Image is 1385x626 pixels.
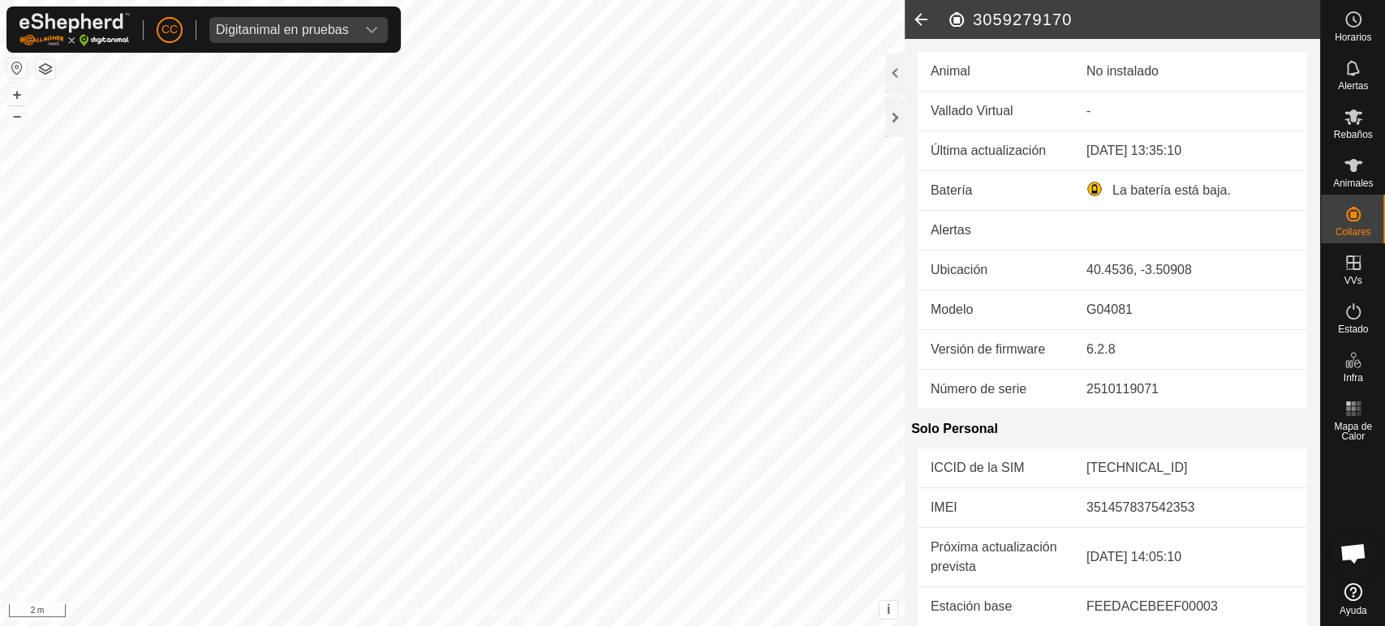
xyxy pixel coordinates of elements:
div: 6.2.8 [1086,340,1294,359]
span: VVs [1344,276,1361,285]
td: [DATE] 14:05:10 [1073,528,1307,587]
button: i [880,601,897,619]
div: La batería está baja. [1086,181,1294,200]
td: Modelo [918,290,1073,330]
span: i [887,602,890,616]
td: [TECHNICAL_ID] [1073,448,1307,488]
div: G04081 [1086,300,1294,319]
div: Solo Personal [911,409,1307,448]
span: Alertas [1338,81,1368,91]
span: Mapa de Calor [1325,422,1381,441]
td: Versión de firmware [918,330,1073,370]
td: 351457837542353 [1073,488,1307,528]
td: Vallado Virtual [918,92,1073,131]
div: dropdown trigger [355,17,388,43]
button: Capas del Mapa [36,59,55,79]
div: 40.4536, -3.50908 [1086,260,1294,280]
div: No instalado [1086,62,1294,81]
span: Animales [1333,178,1373,188]
button: + [7,85,27,105]
a: Ayuda [1321,577,1385,622]
span: Horarios [1335,32,1371,42]
td: Número de serie [918,370,1073,409]
span: Ayuda [1340,606,1367,615]
span: Digitanimal en pruebas [209,17,355,43]
span: CC [161,21,178,38]
button: Restablecer Mapa [7,58,27,78]
app-display-virtual-paddock-transition: - [1086,104,1090,118]
td: Alertas [918,211,1073,251]
td: Animal [918,52,1073,92]
span: Infra [1343,373,1362,383]
a: Chat abierto [1329,529,1378,577]
td: Ubicación [918,251,1073,290]
td: Próxima actualización prevista [918,528,1073,587]
div: 2510119071 [1086,379,1294,399]
td: Batería [918,171,1073,211]
a: Contáctenos [481,605,536,620]
td: IMEI [918,488,1073,528]
a: Política de Privacidad [368,605,462,620]
div: Digitanimal en pruebas [216,24,349,36]
span: Collares [1335,227,1370,237]
h2: 3059279170 [947,10,1320,29]
span: Estado [1338,324,1368,334]
td: ICCID de la SIM [918,448,1073,488]
button: – [7,106,27,126]
div: [DATE] 13:35:10 [1086,141,1294,161]
span: Rebaños [1333,130,1372,139]
td: Última actualización [918,131,1073,171]
img: Logo Gallagher [19,13,130,46]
